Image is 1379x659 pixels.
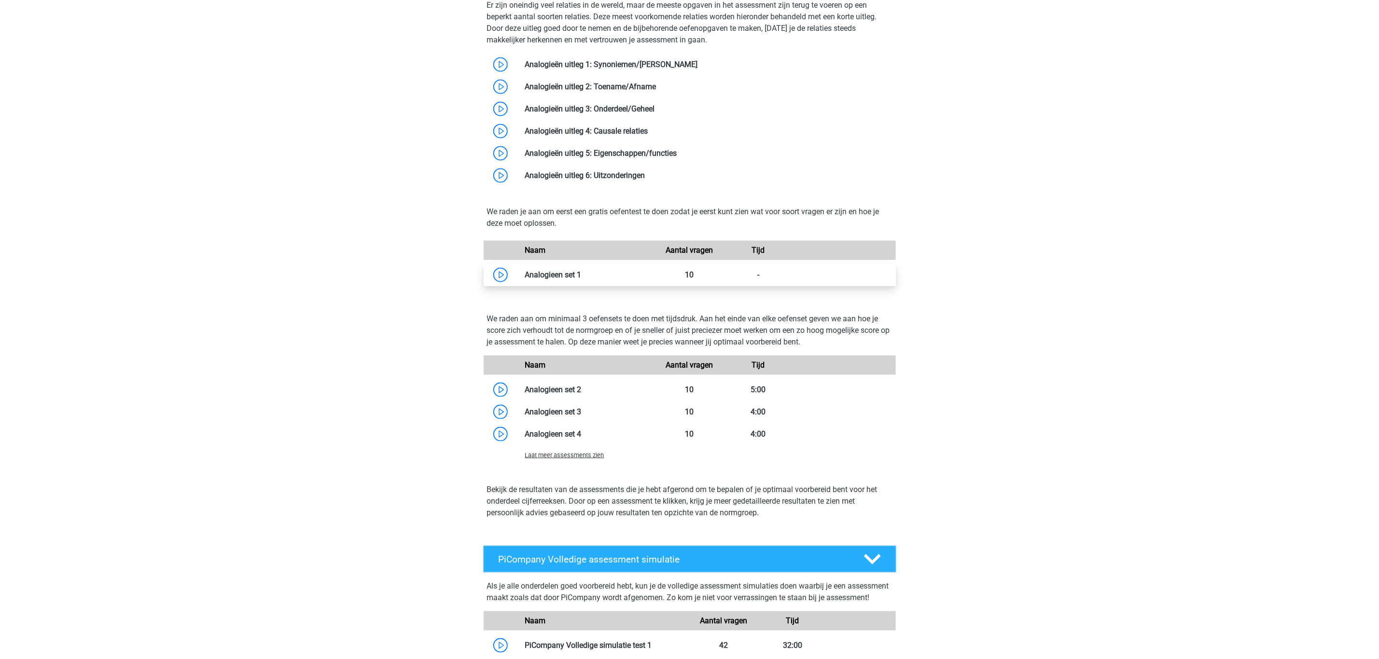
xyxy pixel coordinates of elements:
div: Aantal vragen [655,245,724,256]
div: Tijd [724,245,793,256]
div: Analogieen set 4 [518,428,655,440]
p: Bekijk de resultaten van de assessments die je hebt afgerond om te bepalen of je optimaal voorber... [487,484,892,519]
div: Tijd [758,615,827,627]
div: Naam [518,245,655,256]
h4: PiCompany Volledige assessment simulatie [499,554,848,565]
div: Naam [518,359,655,371]
div: PiCompany Volledige simulatie test 1 [518,640,690,651]
div: Analogieen set 1 [518,269,655,281]
div: Analogieen set 2 [518,384,655,396]
div: Analogieën uitleg 4: Causale relaties [518,125,896,137]
p: We raden aan om minimaal 3 oefensets te doen met tijdsdruk. Aan het einde van elke oefenset geven... [487,313,892,348]
div: Aantal vragen [655,359,724,371]
span: Laat meer assessments zien [525,452,604,459]
p: We raden je aan om eerst een gratis oefentest te doen zodat je eerst kunt zien wat voor soort vra... [487,206,892,229]
a: PiCompany Volledige assessment simulatie [479,546,900,573]
div: Analogieën uitleg 5: Eigenschappen/functies [518,148,896,159]
div: Naam [518,615,690,627]
div: Analogieën uitleg 6: Uitzonderingen [518,170,896,181]
div: Analogieën uitleg 1: Synoniemen/[PERSON_NAME] [518,59,896,70]
div: Als je alle onderdelen goed voorbereid hebt, kun je de volledige assessment simulaties doen waarb... [487,580,892,607]
div: Aantal vragen [689,615,758,627]
div: Analogieen set 3 [518,406,655,418]
div: Tijd [724,359,793,371]
div: Analogieën uitleg 3: Onderdeel/Geheel [518,103,896,115]
div: Analogieën uitleg 2: Toename/Afname [518,81,896,93]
